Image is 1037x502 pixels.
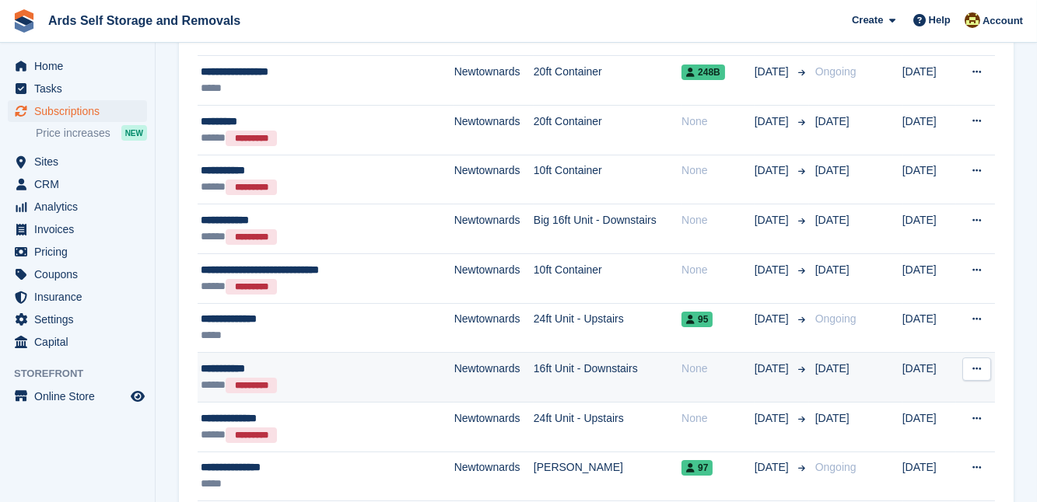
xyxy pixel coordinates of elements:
[852,12,883,28] span: Create
[8,309,147,330] a: menu
[454,105,534,155] td: Newtownards
[534,253,681,303] td: 10ft Container
[755,311,792,327] span: [DATE]
[454,204,534,254] td: Newtownards
[34,263,128,285] span: Coupons
[454,353,534,403] td: Newtownards
[454,56,534,106] td: Newtownards
[815,362,850,375] span: [DATE]
[34,196,128,218] span: Analytics
[8,263,147,285] a: menu
[902,402,956,451] td: [DATE]
[902,353,956,403] td: [DATE]
[815,164,850,176] span: [DATE]
[815,263,850,276] span: [DATE]
[34,151,128,173] span: Sites
[815,312,857,325] span: Ongoing
[34,78,128,99] span: Tasks
[534,204,681,254] td: Big 16ft Unit - Downstairs
[534,402,681,451] td: 24ft Unit - Upstairs
[454,155,534,204] td: Newtownards
[8,331,147,353] a: menu
[929,12,951,28] span: Help
[14,366,155,382] span: Storefront
[681,113,755,130] div: None
[36,126,110,141] span: Price increases
[681,361,755,377] div: None
[534,353,681,403] td: 16ft Unit - Downstairs
[454,451,534,501] td: Newtownards
[755,361,792,377] span: [DATE]
[128,387,147,406] a: Preview store
[681,64,725,80] span: 248B
[8,286,147,308] a: menu
[681,212,755,228] div: None
[534,56,681,106] td: 20ft Container
[755,162,792,179] span: [DATE]
[8,241,147,263] a: menu
[34,309,128,330] span: Settings
[681,460,713,476] span: 97
[902,451,956,501] td: [DATE]
[681,312,713,327] span: 95
[121,125,147,141] div: NEW
[534,105,681,155] td: 20ft Container
[534,451,681,501] td: [PERSON_NAME]
[8,196,147,218] a: menu
[12,9,36,33] img: stora-icon-8386f47178a22dfd0bd8f6a31ec36ba5ce8667c1dd55bd0f319d3a0aa187defe.svg
[902,204,956,254] td: [DATE]
[454,303,534,353] td: Newtownards
[983,13,1023,29] span: Account
[902,155,956,204] td: [DATE]
[34,241,128,263] span: Pricing
[902,105,956,155] td: [DATE]
[755,64,792,80] span: [DATE]
[681,162,755,179] div: None
[34,385,128,407] span: Online Store
[815,461,857,473] span: Ongoing
[34,173,128,195] span: CRM
[902,303,956,353] td: [DATE]
[755,212,792,228] span: [DATE]
[965,12,980,28] img: Mark McFerran
[815,65,857,78] span: Ongoing
[8,173,147,195] a: menu
[755,113,792,130] span: [DATE]
[34,100,128,122] span: Subscriptions
[42,8,247,33] a: Ards Self Storage and Removals
[8,151,147,173] a: menu
[755,262,792,278] span: [DATE]
[8,385,147,407] a: menu
[454,253,534,303] td: Newtownards
[755,410,792,427] span: [DATE]
[681,410,755,427] div: None
[34,331,128,353] span: Capital
[815,214,850,226] span: [DATE]
[34,55,128,77] span: Home
[34,218,128,240] span: Invoices
[681,262,755,278] div: None
[8,78,147,99] a: menu
[534,155,681,204] td: 10ft Container
[815,412,850,424] span: [DATE]
[8,100,147,122] a: menu
[36,124,147,141] a: Price increases NEW
[454,402,534,451] td: Newtownards
[902,253,956,303] td: [DATE]
[8,55,147,77] a: menu
[815,115,850,127] span: [DATE]
[755,459,792,476] span: [DATE]
[34,286,128,308] span: Insurance
[534,303,681,353] td: 24ft Unit - Upstairs
[902,56,956,106] td: [DATE]
[8,218,147,240] a: menu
